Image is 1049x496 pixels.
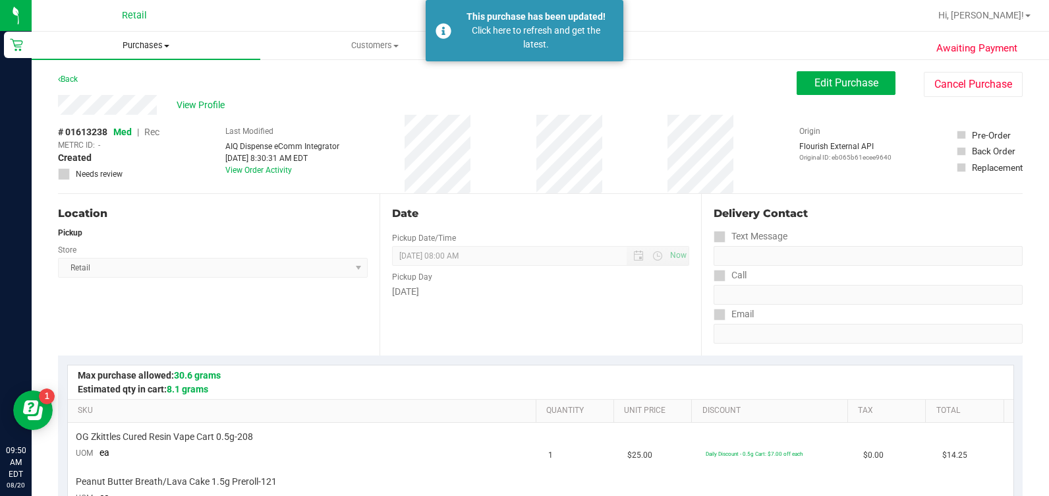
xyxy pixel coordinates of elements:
label: Call [714,266,747,285]
span: View Profile [177,98,229,112]
div: [DATE] [392,285,689,299]
span: Purchases [32,40,260,51]
span: Awaiting Payment [936,41,1017,56]
label: Store [58,244,76,256]
span: Retail [122,10,147,21]
div: Flourish External API [799,140,892,162]
span: UOM [76,449,93,458]
div: Date [392,206,689,222]
input: Format: (999) 999-9999 [714,285,1023,305]
span: Created [58,151,92,165]
span: Med [113,127,132,137]
span: $0.00 [863,449,884,462]
input: Format: (999) 999-9999 [714,246,1023,266]
a: Customers [260,32,489,59]
span: Peanut Butter Breath/Lava Cake 1.5g Preroll-121 [76,476,277,488]
label: Last Modified [225,125,273,137]
div: Click here to refresh and get the latest. [459,24,613,51]
span: Hi, [PERSON_NAME]! [938,10,1024,20]
span: # 01613238 [58,125,107,139]
span: 1 [548,449,553,462]
span: $14.25 [942,449,967,462]
p: 08/20 [6,480,26,490]
span: $25.00 [627,449,652,462]
label: Origin [799,125,820,137]
div: [DATE] 8:30:31 AM EDT [225,152,339,164]
button: Edit Purchase [797,71,895,95]
strong: Pickup [58,228,82,237]
inline-svg: Retail [10,38,23,51]
button: Cancel Purchase [924,72,1023,97]
div: Delivery Contact [714,206,1023,222]
span: 30.6 grams [174,370,221,381]
a: SKU [78,406,530,416]
label: Pickup Date/Time [392,232,456,244]
p: Original ID: eb065b61ecee9640 [799,152,892,162]
span: | [137,127,139,137]
div: Back Order [972,144,1015,158]
div: AIQ Dispense eComm Integrator [225,140,339,152]
span: Daily Discount - 0.5g Cart: $7.00 off each [706,450,803,457]
label: Text Message [714,227,787,246]
div: Pre-Order [972,129,1011,142]
a: Back [58,75,78,84]
span: 8.1 grams [167,384,208,394]
a: Unit Price [624,406,687,416]
span: Rec [144,127,159,137]
a: View Order Activity [225,166,292,175]
iframe: Resource center [13,390,53,430]
span: - [98,139,100,151]
div: Replacement [972,161,1023,174]
a: Discount [702,406,843,416]
span: Needs review [76,168,123,180]
label: Email [714,305,754,324]
span: METRC ID: [58,139,95,151]
a: Total [936,406,999,416]
span: Customers [261,40,488,51]
a: Purchases [32,32,260,59]
div: This purchase has been updated! [459,10,613,24]
span: OG Zkittles Cured Resin Vape Cart 0.5g-208 [76,431,253,443]
iframe: Resource center unread badge [39,388,55,404]
span: Max purchase allowed: [78,370,221,381]
span: Edit Purchase [814,77,878,89]
a: Tax [858,406,921,416]
span: ea [99,447,109,458]
label: Pickup Day [392,271,432,283]
p: 09:50 AM EDT [6,445,26,480]
div: Location [58,206,368,222]
span: Estimated qty in cart: [78,384,208,394]
a: Quantity [546,406,609,416]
